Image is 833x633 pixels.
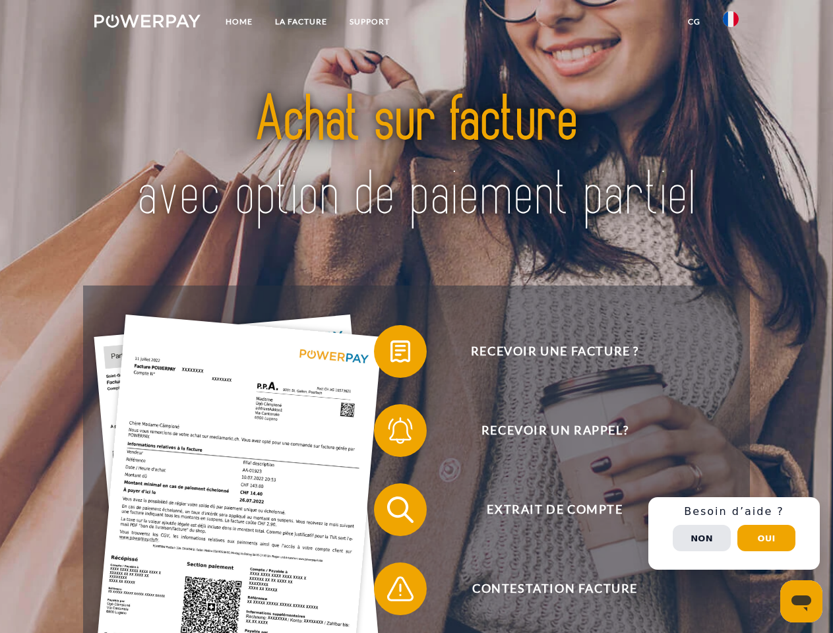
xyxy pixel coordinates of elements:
img: qb_warning.svg [384,572,417,605]
button: Contestation Facture [374,562,717,615]
img: logo-powerpay-white.svg [94,15,201,28]
button: Non [673,525,731,551]
button: Recevoir un rappel? [374,404,717,457]
a: Home [214,10,264,34]
a: Support [338,10,401,34]
span: Recevoir une facture ? [393,325,716,378]
img: title-powerpay_fr.svg [126,63,707,253]
img: qb_bell.svg [384,414,417,447]
span: Recevoir un rappel? [393,404,716,457]
div: Schnellhilfe [648,497,820,570]
img: fr [723,11,739,27]
span: Extrait de compte [393,483,716,536]
span: Contestation Facture [393,562,716,615]
a: LA FACTURE [264,10,338,34]
button: Extrait de compte [374,483,717,536]
button: Recevoir une facture ? [374,325,717,378]
h3: Besoin d’aide ? [656,505,812,518]
button: Oui [737,525,795,551]
img: qb_search.svg [384,493,417,526]
a: CG [677,10,712,34]
iframe: Bouton de lancement de la fenêtre de messagerie [780,580,822,622]
img: qb_bill.svg [384,335,417,368]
